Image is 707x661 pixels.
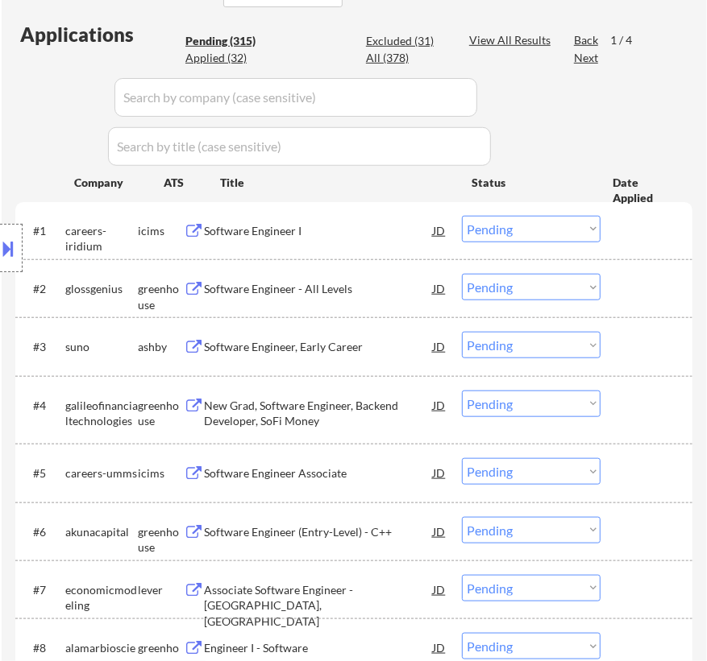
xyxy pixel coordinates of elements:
[220,175,456,191] div: Title
[20,25,180,44] div: Applications
[366,33,447,49] div: Excluded (31)
[431,332,447,361] div: JD
[431,517,447,546] div: JD
[204,281,433,297] div: Software Engineer - All Levels
[431,216,447,245] div: JD
[185,33,266,49] div: Pending (315)
[33,640,52,656] div: #8
[204,465,433,481] div: Software Engineer Associate
[469,32,555,48] div: View All Results
[431,458,447,487] div: JD
[138,582,184,598] div: lever
[138,398,184,429] div: greenhouse
[65,524,138,540] div: akunacapital
[204,339,433,355] div: Software Engineer, Early Career
[574,50,600,66] div: Next
[65,582,138,613] div: economicmodeling
[610,32,647,48] div: 1 / 4
[472,167,589,196] div: Status
[185,50,266,66] div: Applied (32)
[366,50,447,66] div: All (378)
[138,465,184,481] div: icims
[204,524,433,540] div: Software Engineer (Entry-Level) - C++
[431,390,447,419] div: JD
[33,524,52,540] div: #6
[204,640,433,656] div: Engineer I - Software
[33,582,52,598] div: #7
[431,274,447,303] div: JD
[65,465,138,481] div: careers-umms
[204,398,433,429] div: New Grad, Software Engineer, Backend Developer, SoFi Money
[204,582,433,630] div: Associate Software Engineer - [GEOGRAPHIC_DATA], [GEOGRAPHIC_DATA]
[108,127,491,166] input: Search by title (case sensitive)
[33,465,52,481] div: #5
[33,398,52,414] div: #4
[431,575,447,604] div: JD
[574,32,600,48] div: Back
[114,78,477,117] input: Search by company (case sensitive)
[138,524,184,556] div: greenhouse
[613,175,673,206] div: Date Applied
[204,223,433,239] div: Software Engineer I
[65,398,138,429] div: galileofinancialtechnologies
